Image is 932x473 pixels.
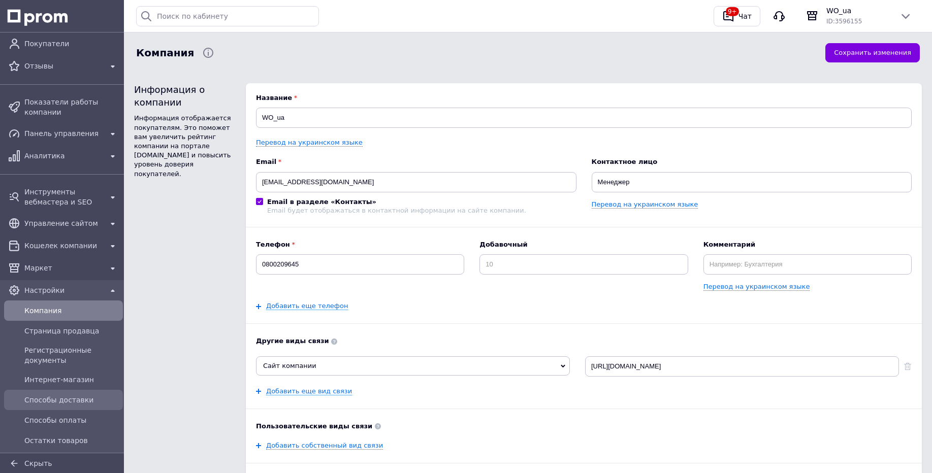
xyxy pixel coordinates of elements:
[134,83,236,109] div: Информация о компании
[10,10,645,245] body: Визуальный текстовый редактор, E89D8D34-8F05-4EEE-B469-A9A1B627AE17
[592,172,912,192] input: ФИО
[10,10,645,19] h3: Не идея, желание, а именно мечта? Светлая, добрая и с пользой для людей?
[24,187,103,207] span: Инструменты вебмастера и SEO
[592,200,698,209] a: Перевод на украинском языке
[136,6,319,26] input: Поиск по кабинету
[266,387,352,395] a: Добавить еще вид связи
[703,254,912,275] input: Например: Бухгалтерия
[256,172,576,192] input: Электронный адрес
[714,6,760,26] button: 9+Чат
[266,302,348,310] a: Добавить еще телефон
[256,93,912,103] b: Название
[24,285,103,295] span: Настройки
[703,283,810,291] a: Перевод на украинском языке
[256,240,464,249] b: Телефон
[479,240,688,249] b: Добавочный
[10,90,52,98] strong: Команда WO
[585,356,899,377] input: Например: http://mysite.com
[24,241,103,251] span: Кошелек компании
[24,97,119,117] span: Показатели работы компании
[256,108,912,128] input: Название вашей компании
[10,89,645,111] p: собирает самые полезные и интересные инновации со всего мира для того, чтобы каждый человек стал ...
[736,9,754,24] div: Чат
[24,263,103,273] span: Маркет
[825,43,920,63] button: Сохранить изменения
[267,207,526,214] div: Email будет отображаться в контактной информации на сайте компании.
[24,151,103,161] span: Аналитика
[24,415,119,425] span: Способы оплаты
[24,218,103,228] span: Управление сайтом
[10,10,79,19] strong: У вас есть мечта?
[592,157,912,166] b: Контактное лицо
[256,254,464,275] input: +38 096 0000000
[479,254,688,275] input: 10
[826,18,862,25] span: ID: 3596155
[24,306,119,316] span: Компания
[256,336,912,346] b: Другие виды связи
[24,345,119,365] span: Регистрационные документы
[24,459,52,467] span: Скрыть
[263,362,316,369] span: Сайт компании
[826,6,891,16] span: WO_ua
[24,39,119,49] span: Покупатели
[256,422,912,431] b: Пользовательские виды связи
[256,157,576,166] b: Email
[267,198,376,206] b: Email в разделе «Контакты»
[24,435,119,446] span: Остатки товаров
[10,44,645,65] p: Конечно, она есть! Научится летать, телепортироваться или в одно движение превратить мир в что-то...
[24,395,119,405] span: Способы доставки
[24,375,119,385] span: Интернет-магазин
[703,240,912,249] b: Комментарий
[24,326,119,336] span: Страница продавца
[266,442,383,450] a: Добавить собственный вид связи
[24,128,103,139] span: Панель управления
[24,61,103,71] span: Отзывы
[256,139,363,147] a: Перевод на украинском языке
[136,46,194,60] span: Компания
[134,114,236,178] div: Информация отображается покупателям. Это поможет вам увеличить рейтинг компании на портале [DOMAI...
